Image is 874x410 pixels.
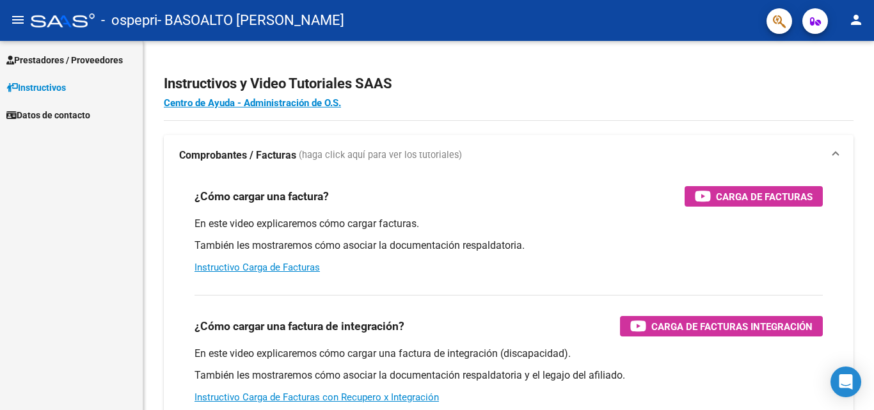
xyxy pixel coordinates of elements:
mat-icon: person [848,12,864,28]
span: Prestadores / Proveedores [6,53,123,67]
h3: ¿Cómo cargar una factura? [195,187,329,205]
span: Instructivos [6,81,66,95]
h3: ¿Cómo cargar una factura de integración? [195,317,404,335]
p: En este video explicaremos cómo cargar facturas. [195,217,823,231]
mat-icon: menu [10,12,26,28]
p: También les mostraremos cómo asociar la documentación respaldatoria. [195,239,823,253]
a: Centro de Ayuda - Administración de O.S. [164,97,341,109]
span: Carga de Facturas Integración [651,319,813,335]
h2: Instructivos y Video Tutoriales SAAS [164,72,854,96]
span: Datos de contacto [6,108,90,122]
a: Instructivo Carga de Facturas con Recupero x Integración [195,391,439,403]
button: Carga de Facturas Integración [620,316,823,336]
div: Open Intercom Messenger [830,367,861,397]
button: Carga de Facturas [685,186,823,207]
p: En este video explicaremos cómo cargar una factura de integración (discapacidad). [195,347,823,361]
span: (haga click aquí para ver los tutoriales) [299,148,462,162]
span: Carga de Facturas [716,189,813,205]
a: Instructivo Carga de Facturas [195,262,320,273]
strong: Comprobantes / Facturas [179,148,296,162]
span: - ospepri [101,6,157,35]
span: - BASOALTO [PERSON_NAME] [157,6,344,35]
mat-expansion-panel-header: Comprobantes / Facturas (haga click aquí para ver los tutoriales) [164,135,854,176]
p: También les mostraremos cómo asociar la documentación respaldatoria y el legajo del afiliado. [195,368,823,382]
